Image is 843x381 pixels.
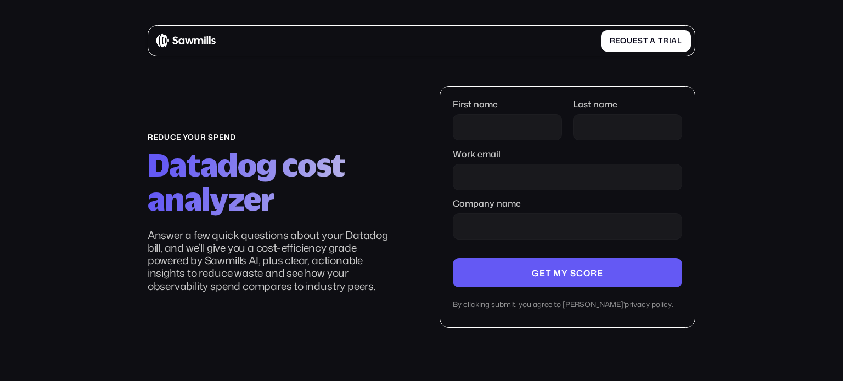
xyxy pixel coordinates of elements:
div: reduce your spend [148,133,397,141]
p: Answer a few quick questions about your Datadog bill, and we’ll give you a cost-efficiency grade ... [148,229,397,292]
label: Last name [573,99,683,110]
span: r [663,36,669,45]
span: t [643,36,648,45]
label: First name [453,99,563,110]
span: R [610,36,616,45]
a: privacy policy [625,300,672,310]
span: a [671,36,677,45]
span: e [615,36,620,45]
a: Requestatrial [601,30,690,52]
form: Company name [453,99,683,310]
div: By clicking submit, you agree to [PERSON_NAME]' . [453,300,683,310]
span: q [620,36,627,45]
span: t [658,36,663,45]
span: u [627,36,633,45]
span: i [669,36,672,45]
label: Company name [453,198,683,209]
span: s [638,36,643,45]
span: e [633,36,638,45]
span: l [677,36,682,45]
label: Work email [453,149,683,160]
h2: Datadog cost analyzer [148,148,397,217]
span: a [650,36,656,45]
